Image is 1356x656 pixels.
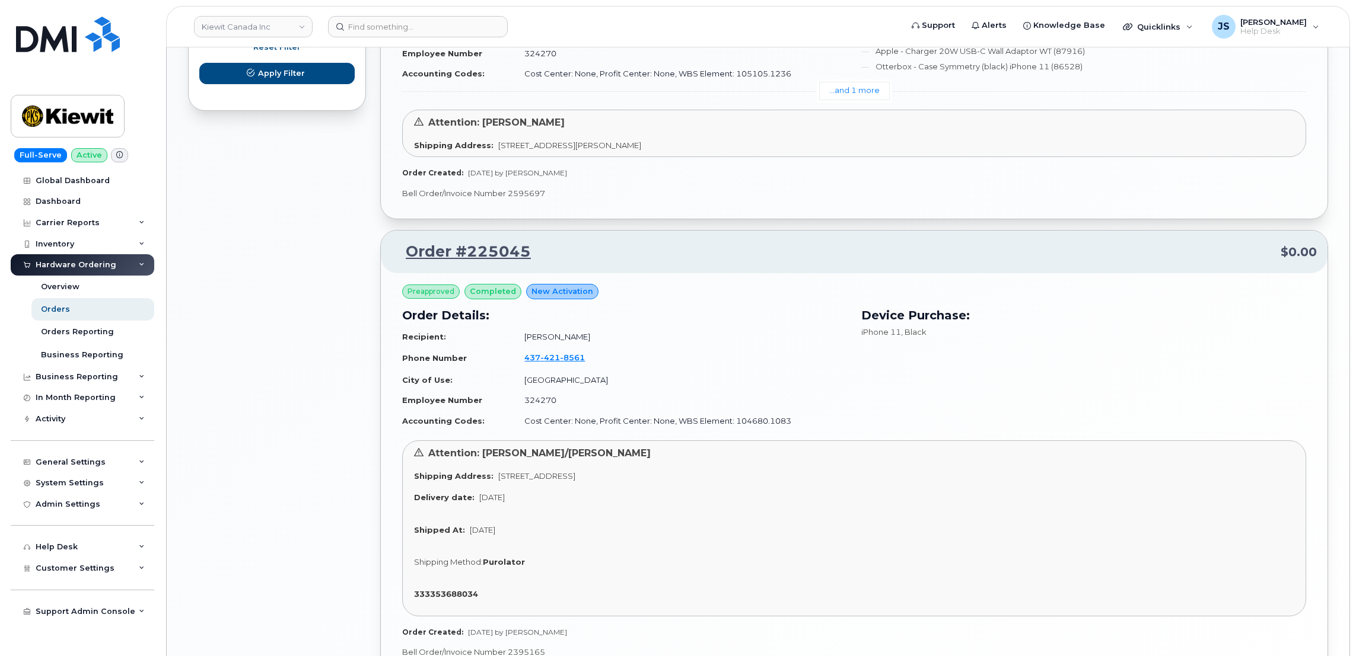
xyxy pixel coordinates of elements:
span: New Activation [531,286,593,297]
iframe: Messenger Launcher [1304,604,1347,647]
a: Kiewit Canada Inc [194,16,313,37]
span: Quicklinks [1137,22,1180,31]
strong: Phone Number [402,353,467,363]
span: [PERSON_NAME] [1240,17,1307,27]
span: 421 [540,353,560,362]
td: [PERSON_NAME] [514,327,847,347]
span: Attention: [PERSON_NAME] [428,117,565,128]
span: [STREET_ADDRESS] [498,471,575,481]
h3: Order Details: [402,306,847,324]
strong: Shipping Address: [414,471,494,481]
span: Alerts [982,20,1007,31]
span: [DATE] by [PERSON_NAME] [468,628,567,636]
span: $0.00 [1281,244,1317,261]
a: Support [903,14,963,37]
div: Quicklinks [1115,15,1201,39]
strong: 333353688034 [414,589,478,599]
button: Apply Filter [199,63,355,84]
span: Preapproved [408,286,454,297]
span: , Black [901,327,927,337]
span: [STREET_ADDRESS][PERSON_NAME] [498,140,641,150]
span: JS [1218,20,1230,34]
td: Cost Center: None, Profit Center: None, WBS Element: 105105.1236 [514,63,847,84]
a: Order #225045 [391,241,531,263]
strong: Accounting Codes: [402,69,485,78]
strong: Employee Number [402,395,482,405]
strong: Shipped At: [414,525,465,535]
a: Alerts [963,14,1015,37]
td: Cost Center: None, Profit Center: None, WBS Element: 104680.1083 [514,411,847,431]
span: Support [922,20,955,31]
strong: City of Use: [402,375,453,385]
span: completed [470,286,516,297]
a: 333353688034 [414,589,483,599]
strong: Recipient: [402,332,446,341]
td: 324270 [514,43,847,64]
strong: Purolator [483,557,525,567]
span: 8561 [560,353,585,362]
span: [DATE] [470,525,495,535]
div: Jacob Shepherd [1204,15,1328,39]
td: 324270 [514,390,847,411]
li: Otterbox - Case Symmetry (black) iPhone 11 (86528) [861,61,1306,72]
span: [DATE] by [PERSON_NAME] [468,168,567,177]
span: [DATE] [479,492,505,502]
span: Help Desk [1240,27,1307,36]
strong: Delivery date: [414,492,475,502]
a: Knowledge Base [1015,14,1113,37]
strong: Order Created: [402,628,463,636]
a: ...and 1 more [819,82,890,100]
h3: Device Purchase: [861,306,1306,324]
span: Knowledge Base [1033,20,1105,31]
strong: Order Created: [402,168,463,177]
strong: Shipping Address: [414,140,494,150]
span: 437 [524,353,585,362]
span: iPhone 11 [861,327,901,337]
strong: Accounting Codes: [402,416,485,425]
span: Attention: [PERSON_NAME]/[PERSON_NAME] [428,447,651,459]
td: [GEOGRAPHIC_DATA] [514,370,847,391]
p: Bell Order/Invoice Number 2595697 [402,188,1306,199]
li: Apple - Charger 20W USB-C Wall Adaptor WT (87916) [861,46,1306,57]
strong: Employee Number [402,49,482,58]
span: Apply Filter [258,68,305,79]
input: Find something... [328,16,508,37]
span: Shipping Method: [414,557,483,567]
a: 4374218561 [524,353,599,362]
